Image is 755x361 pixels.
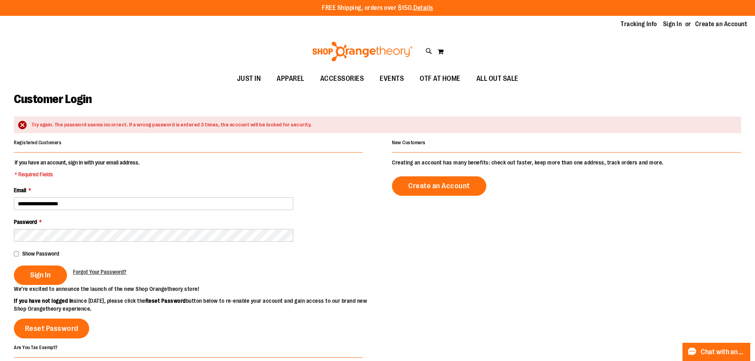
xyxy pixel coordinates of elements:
[322,4,433,13] p: FREE Shipping, orders over $150.
[392,176,486,196] a: Create an Account
[14,219,37,225] span: Password
[14,297,378,313] p: since [DATE], please click the button below to re-enable your account and gain access to our bran...
[14,345,58,350] strong: Are You Tax Exempt?
[408,181,470,190] span: Create an Account
[14,187,26,193] span: Email
[73,268,126,276] a: Forgot Your Password?
[14,285,378,293] p: We’re excited to announce the launch of the new Shop Orangetheory store!
[22,250,59,257] span: Show Password
[311,42,414,61] img: Shop Orangetheory
[380,70,404,88] span: EVENTS
[663,20,682,29] a: Sign In
[320,70,364,88] span: ACCESSORIES
[15,170,140,178] span: * Required Fields
[695,20,747,29] a: Create an Account
[32,121,733,129] div: Try again. The password seems incorrect. If a wrong password is entered 3 times, the account will...
[14,298,74,304] strong: If you have not logged in
[14,265,67,285] button: Sign In
[14,159,140,178] legend: If you have an account, sign in with your email address.
[621,20,657,29] a: Tracking Info
[145,298,186,304] strong: Reset Password
[14,140,61,145] strong: Registered Customers
[30,271,51,279] span: Sign In
[14,92,92,106] span: Customer Login
[14,319,89,338] a: Reset Password
[682,343,751,361] button: Chat with an Expert
[476,70,518,88] span: ALL OUT SALE
[277,70,304,88] span: APPAREL
[392,140,426,145] strong: New Customers
[25,324,78,333] span: Reset Password
[237,70,261,88] span: JUST IN
[392,159,741,166] p: Creating an account has many benefits: check out faster, keep more than one address, track orders...
[701,348,745,356] span: Chat with an Expert
[73,269,126,275] span: Forgot Your Password?
[413,4,433,11] a: Details
[420,70,461,88] span: OTF AT HOME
